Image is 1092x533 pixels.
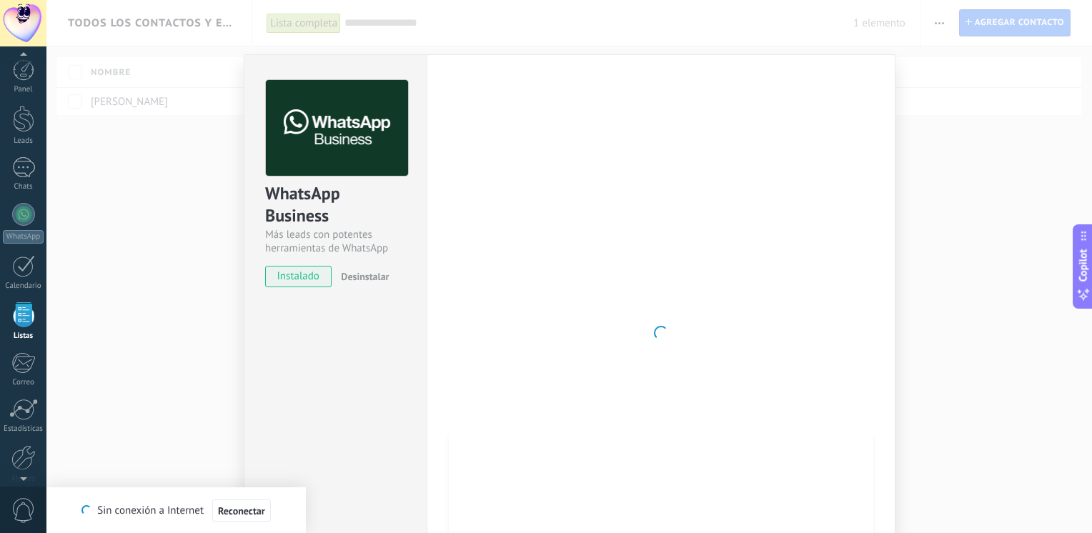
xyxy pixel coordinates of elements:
img: logo_main.png [266,80,408,176]
div: Más leads con potentes herramientas de WhatsApp [265,228,406,255]
span: instalado [266,266,331,287]
div: Correo [3,378,44,387]
button: Reconectar [212,499,271,522]
div: Panel [3,85,44,94]
button: Desinstalar [335,266,389,287]
div: Listas [3,332,44,341]
span: Copilot [1076,249,1091,282]
div: Sin conexión a Internet [81,499,270,522]
div: Estadísticas [3,424,44,434]
div: Chats [3,182,44,191]
span: Desinstalar [341,270,389,283]
div: WhatsApp [3,230,44,244]
div: WhatsApp Business [265,182,406,228]
div: Leads [3,136,44,146]
div: Calendario [3,282,44,291]
span: Reconectar [218,506,265,516]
